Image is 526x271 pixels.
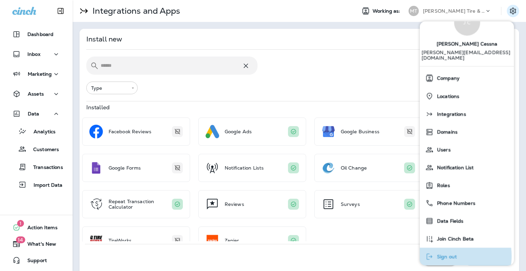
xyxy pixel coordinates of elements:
[409,6,419,16] div: MT
[7,124,66,138] button: Analytics
[89,234,103,247] img: TireWorks
[26,164,63,171] p: Transactions
[7,67,66,81] button: Marketing
[420,176,514,194] button: Roles
[109,165,141,171] p: Google Forms
[434,130,458,135] span: Domains
[341,201,360,207] p: Surveys
[172,126,183,137] div: You have not yet configured this integration. To use it, please click on it and fill out the requ...
[7,27,66,41] button: Dashboard
[434,147,451,153] span: Users
[7,221,66,234] button: 1Action Items
[423,178,511,192] a: Roles
[404,199,415,210] div: This integration was automatically configured. It may be ready for use or may require additional ...
[225,165,264,171] p: Notification Lists
[420,194,514,212] button: Phone Numbers
[434,112,466,118] span: Integrations
[90,6,180,16] p: Integrations and Apps
[420,105,514,123] button: Integrations
[21,258,47,266] span: Support
[507,5,519,17] button: Settings
[7,107,66,121] button: Data
[86,105,110,111] p: Installed
[109,199,172,210] p: Repeat Transaction Calculator
[225,238,239,243] p: Zapier
[7,87,66,101] button: Assets
[205,234,219,247] img: Zapier
[27,182,63,189] p: Import Data
[423,107,511,121] a: Integrations
[288,235,299,246] div: This integration was automatically configured. It may be ready for use or may require additional ...
[322,161,335,175] img: Oil Change
[423,89,511,103] a: Locations
[436,36,497,50] span: [PERSON_NAME] Cessna
[434,183,450,189] span: Roles
[89,197,103,211] img: Repeat Transaction Calculator
[322,125,335,138] img: Google Business
[434,254,457,260] span: Sign out
[434,219,464,224] span: Data Fields
[205,197,219,211] img: Reviews
[51,4,70,18] button: Collapse Sidebar
[7,160,66,174] button: Transactions
[28,71,52,77] p: Marketing
[28,91,44,97] p: Assets
[109,129,151,134] p: Facebook Reviews
[420,123,514,141] button: Domains
[205,161,219,175] img: Notification Lists
[434,201,475,207] span: Phone Numbers
[454,10,480,36] div: J C
[322,197,335,211] img: Surveys
[27,32,53,37] p: Dashboard
[423,161,511,174] a: Notification List
[17,220,24,227] span: 1
[434,76,460,82] span: Company
[423,8,485,14] p: [PERSON_NAME] Tire & Auto
[404,162,415,174] div: This integration was automatically configured. It may be ready for use or may require additional ...
[423,214,511,228] a: Data Fields
[205,125,219,138] img: Google Ads
[89,125,103,138] img: Facebook Reviews
[109,238,131,243] p: TireWorks
[7,177,66,192] button: Import Data
[7,47,66,61] button: Inbox
[7,142,66,156] button: Customers
[26,147,59,153] p: Customers
[172,235,183,246] div: You have not yet configured this integration. To use it, please click on it and fill out the requ...
[423,71,511,85] a: Company
[423,196,511,210] a: Phone Numbers
[373,8,402,14] span: Working as:
[420,141,514,159] button: Users
[16,236,25,243] span: 14
[288,199,299,210] div: This integration was automatically configured. It may be ready for use or may require additional ...
[420,248,514,266] button: Sign out
[27,51,40,57] p: Inbox
[404,126,415,137] div: You have not yet configured this integration. To use it, please click on it and fill out the requ...
[421,50,512,66] p: [PERSON_NAME][EMAIL_ADDRESS][DOMAIN_NAME]
[434,94,459,99] span: Locations
[420,87,514,105] button: Locations
[86,35,122,44] p: Install new
[89,161,103,175] img: Google Forms
[434,236,474,242] span: Join Cinch Beta
[288,126,299,137] div: You have configured this integration
[21,225,58,233] span: Action Items
[172,199,183,210] div: This integration was automatically configured. It may be ready for use or may require additional ...
[7,254,66,267] button: Support
[434,165,474,171] span: Notification List
[7,237,66,251] button: 14What's New
[420,230,514,248] button: Join Cinch Beta
[423,143,511,157] a: Users
[225,201,244,207] p: Reviews
[21,241,56,249] span: What's New
[172,162,183,173] div: You have not yet configured this integration. To use it, please click on it and fill out the requ...
[423,125,511,139] a: Domains
[420,3,514,66] a: J C[PERSON_NAME] Cessna [PERSON_NAME][EMAIL_ADDRESS][DOMAIN_NAME]
[28,111,39,116] p: Data
[225,129,252,134] p: Google Ads
[341,129,379,134] p: Google Business
[27,129,55,135] p: Analytics
[288,162,299,174] div: This integration was automatically configured. It may be ready for use or may require additional ...
[420,159,514,176] button: Notification List
[341,165,367,171] p: Oil Change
